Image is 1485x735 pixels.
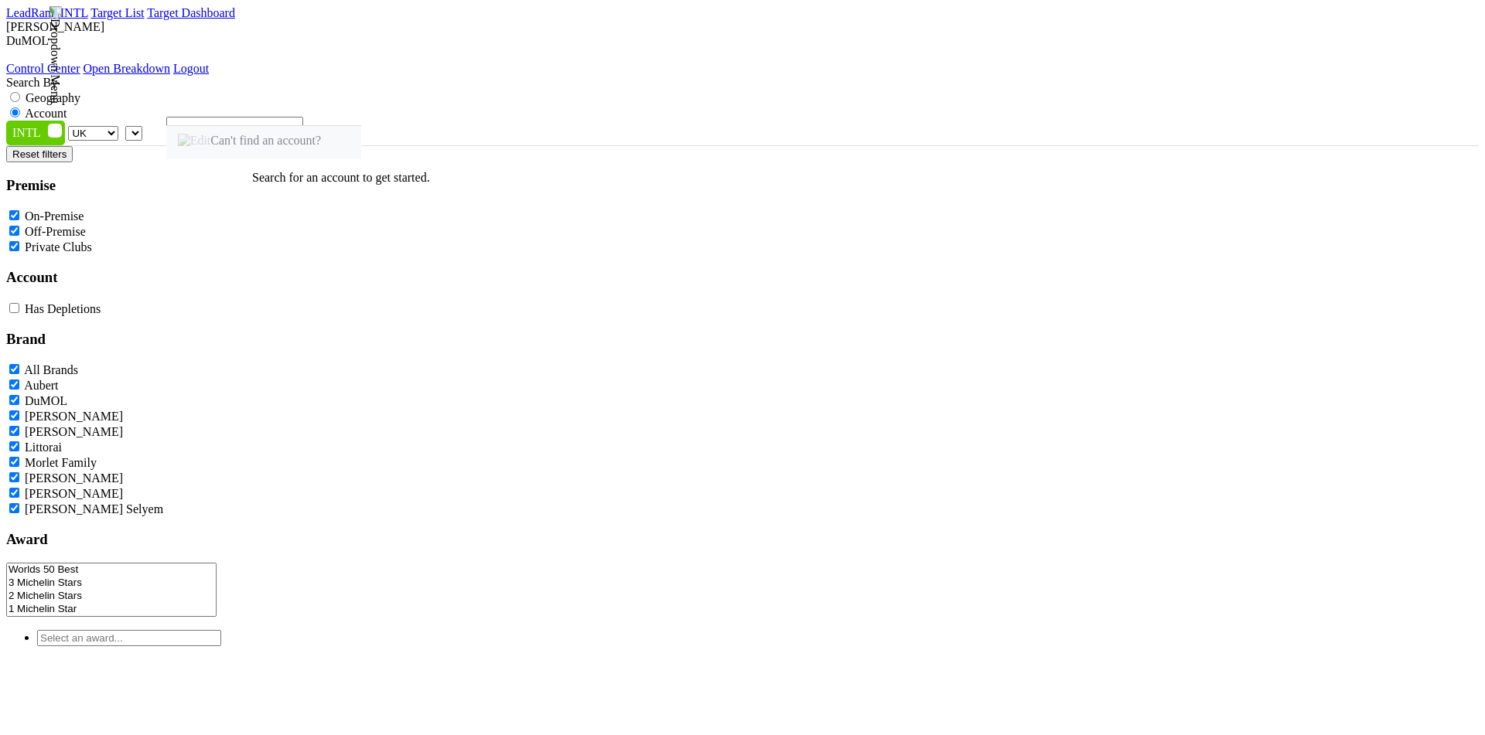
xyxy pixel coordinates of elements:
h3: Account [6,269,221,286]
div: [PERSON_NAME] [6,20,1479,34]
a: Target List [90,6,144,19]
span: Search By [6,76,57,89]
button: Reset filters [6,146,73,162]
label: [PERSON_NAME] [25,425,123,438]
label: Off-Premise [25,225,86,238]
label: Morlet Family [25,456,97,469]
a: Control Center [6,62,80,75]
p: Search for an account to get started. [252,171,430,185]
label: Aubert [24,379,58,392]
a: Target Dashboard [147,6,235,19]
label: Has Depletions [25,302,101,315]
h3: Award [6,531,221,548]
option: Worlds 50 Best [7,563,216,577]
label: [PERSON_NAME] Selyem [25,502,163,516]
label: [PERSON_NAME] [25,487,123,500]
label: DuMOL [25,394,67,407]
option: 3 Michelin Stars [7,577,216,590]
label: [PERSON_NAME] [25,471,123,485]
label: Private Clubs [25,240,92,254]
a: Open Breakdown [84,62,170,75]
h3: Premise [6,177,221,194]
label: All Brands [24,363,78,376]
label: Littorai [25,441,62,454]
span: Can't find an account? [178,134,322,147]
input: Select an award... [37,630,221,646]
option: 2 Michelin Stars [7,590,216,603]
div: Dropdown Menu [6,62,1479,76]
label: Account [25,107,67,120]
img: Edit [178,134,211,148]
img: Dropdown Menu [48,6,62,104]
label: [PERSON_NAME] [25,410,123,423]
a: LeadRank INTL [6,6,88,19]
a: Logout [173,62,209,75]
h3: Brand [6,331,221,348]
option: 1 Michelin Star [7,603,216,616]
span: DuMOL [6,34,49,47]
label: On-Premise [25,209,84,223]
label: Geography [26,91,80,104]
